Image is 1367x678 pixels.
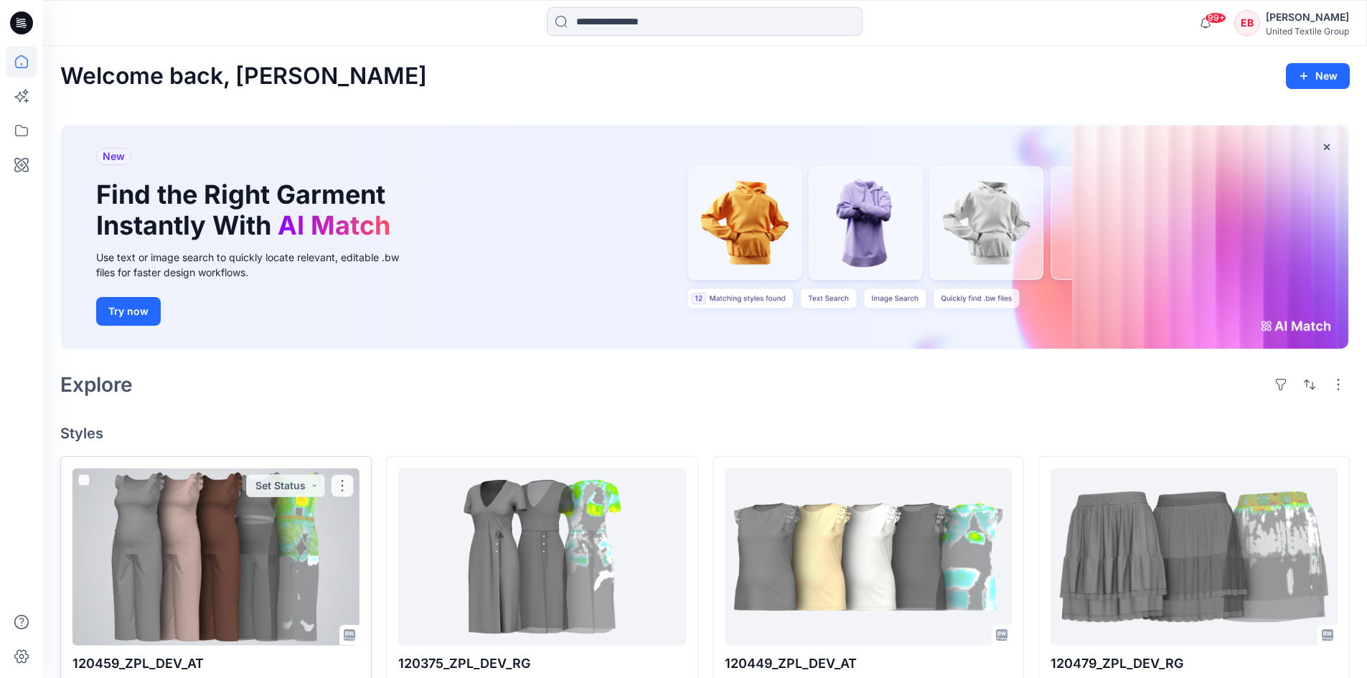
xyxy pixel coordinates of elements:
div: [PERSON_NAME] [1266,9,1349,26]
h1: Find the Right Garment Instantly With [96,179,398,241]
h4: Styles [60,425,1350,442]
p: 120375_ZPL_DEV_RG [398,654,685,674]
a: 120375_ZPL_DEV_RG [398,469,685,646]
h2: Explore [60,373,133,396]
p: 120459_ZPL_DEV_AT [72,654,360,674]
p: 120479_ZPL_DEV_RG [1051,654,1338,674]
div: Use text or image search to quickly locate relevant, editable .bw files for faster design workflows. [96,250,419,280]
span: 99+ [1205,12,1226,24]
button: New [1286,63,1350,89]
span: AI Match [278,209,390,241]
p: 120449_ZPL_DEV_AT [725,654,1012,674]
div: EB [1234,10,1260,36]
a: 120479_ZPL_DEV_RG [1051,469,1338,646]
a: 120459_ZPL_DEV_AT [72,469,360,646]
div: United Textile Group [1266,26,1349,37]
h2: Welcome back, [PERSON_NAME] [60,63,427,90]
button: Try now [96,297,161,326]
span: New [103,148,125,165]
a: 120449_ZPL_DEV_AT [725,469,1012,646]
